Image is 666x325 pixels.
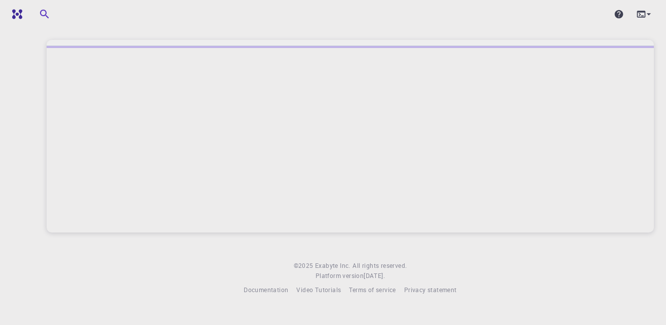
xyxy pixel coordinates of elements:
a: Video Tutorials [296,285,341,295]
span: © 2025 [294,261,315,271]
a: Terms of service [349,285,396,295]
a: Privacy statement [404,285,457,295]
span: Exabyte Inc. [315,261,350,269]
span: Documentation [244,286,288,294]
img: logo [8,9,22,19]
span: [DATE] . [364,271,385,280]
span: Privacy statement [404,286,457,294]
span: Video Tutorials [296,286,341,294]
a: [DATE]. [364,271,385,281]
a: Documentation [244,285,288,295]
a: Exabyte Inc. [315,261,350,271]
span: All rights reserved. [352,261,407,271]
span: Platform version [316,271,364,281]
span: Terms of service [349,286,396,294]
